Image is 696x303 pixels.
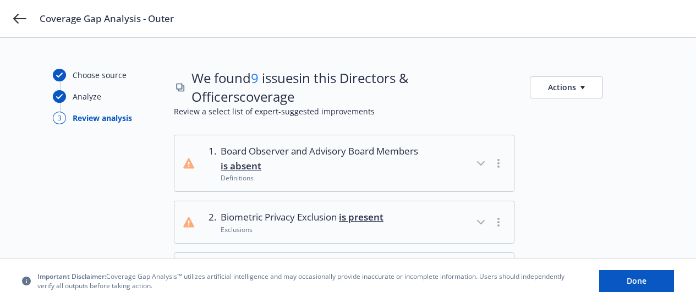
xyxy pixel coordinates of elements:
[221,225,383,234] div: Exclusions
[73,112,132,124] div: Review analysis
[221,210,383,224] span: Biometric Privacy Exclusion
[174,201,514,243] button: 2.Biometric Privacy Exclusion is presentExclusions
[37,272,106,281] span: Important Disclaimer:
[221,144,425,173] span: Board Observer and Advisory Board Members
[599,270,674,292] button: Done
[53,112,66,124] div: 3
[203,144,216,183] div: 1 .
[73,69,127,81] div: Choose source
[627,276,646,286] span: Done
[191,69,514,106] span: We found issues in this Directors & Officers coverage
[174,135,514,191] button: 1.Board Observer and Advisory Board Members is absentDefinitions
[174,106,643,117] span: Review a select list of expert-suggested improvements
[221,159,261,172] span: is absent
[339,211,383,223] span: is present
[221,173,425,183] div: Definitions
[37,272,582,290] span: Coverage Gap Analysis™ utilizes artificial intelligence and may occasionally provide inaccurate o...
[73,91,101,102] div: Analyze
[251,69,259,87] span: 9
[530,69,603,106] button: Actions
[530,76,603,98] button: Actions
[40,12,174,25] span: Coverage Gap Analysis - Outer
[203,210,216,234] div: 2 .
